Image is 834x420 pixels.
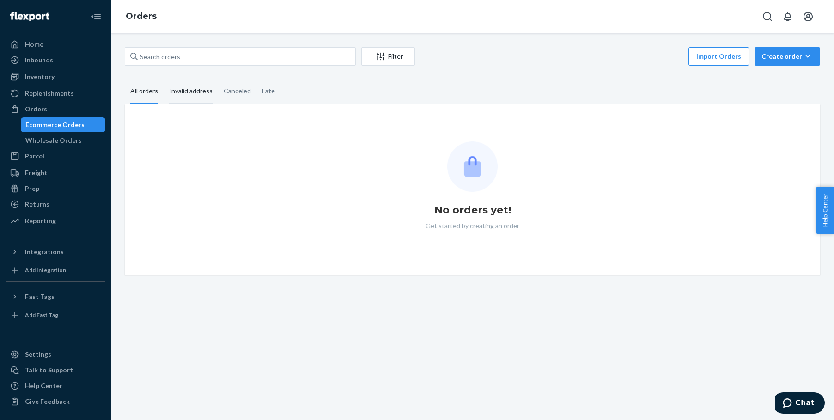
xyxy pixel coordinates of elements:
[6,197,105,212] a: Returns
[118,3,164,30] ol: breadcrumbs
[6,308,105,323] a: Add Fast Tag
[25,136,82,145] div: Wholesale Orders
[361,47,415,66] button: Filter
[21,133,106,148] a: Wholesale Orders
[6,181,105,196] a: Prep
[779,7,797,26] button: Open notifications
[25,247,64,256] div: Integrations
[25,216,56,225] div: Reporting
[25,168,48,177] div: Freight
[25,266,66,274] div: Add Integration
[775,392,825,415] iframe: Opens a widget where you can chat to one of our agents
[25,152,44,161] div: Parcel
[434,203,511,218] h1: No orders yet!
[426,221,519,231] p: Get started by creating an order
[25,311,58,319] div: Add Fast Tag
[25,40,43,49] div: Home
[6,347,105,362] a: Settings
[816,187,834,234] button: Help Center
[6,378,105,393] a: Help Center
[6,102,105,116] a: Orders
[21,117,106,132] a: Ecommerce Orders
[25,120,85,129] div: Ecommerce Orders
[262,79,275,103] div: Late
[6,53,105,67] a: Inbounds
[6,86,105,101] a: Replenishments
[224,79,251,103] div: Canceled
[25,365,73,375] div: Talk to Support
[6,213,105,228] a: Reporting
[25,200,49,209] div: Returns
[130,79,158,104] div: All orders
[6,263,105,278] a: Add Integration
[25,104,47,114] div: Orders
[25,184,39,193] div: Prep
[25,350,51,359] div: Settings
[758,7,777,26] button: Open Search Box
[6,363,105,377] button: Talk to Support
[126,11,157,21] a: Orders
[25,292,55,301] div: Fast Tags
[25,55,53,65] div: Inbounds
[25,381,62,390] div: Help Center
[6,394,105,409] button: Give Feedback
[362,52,414,61] div: Filter
[10,12,49,21] img: Flexport logo
[25,397,70,406] div: Give Feedback
[761,52,813,61] div: Create order
[447,141,498,192] img: Empty list
[688,47,749,66] button: Import Orders
[6,37,105,52] a: Home
[6,149,105,164] a: Parcel
[6,69,105,84] a: Inventory
[25,89,74,98] div: Replenishments
[6,244,105,259] button: Integrations
[25,72,55,81] div: Inventory
[87,7,105,26] button: Close Navigation
[799,7,817,26] button: Open account menu
[755,47,820,66] button: Create order
[6,289,105,304] button: Fast Tags
[125,47,356,66] input: Search orders
[169,79,213,104] div: Invalid address
[6,165,105,180] a: Freight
